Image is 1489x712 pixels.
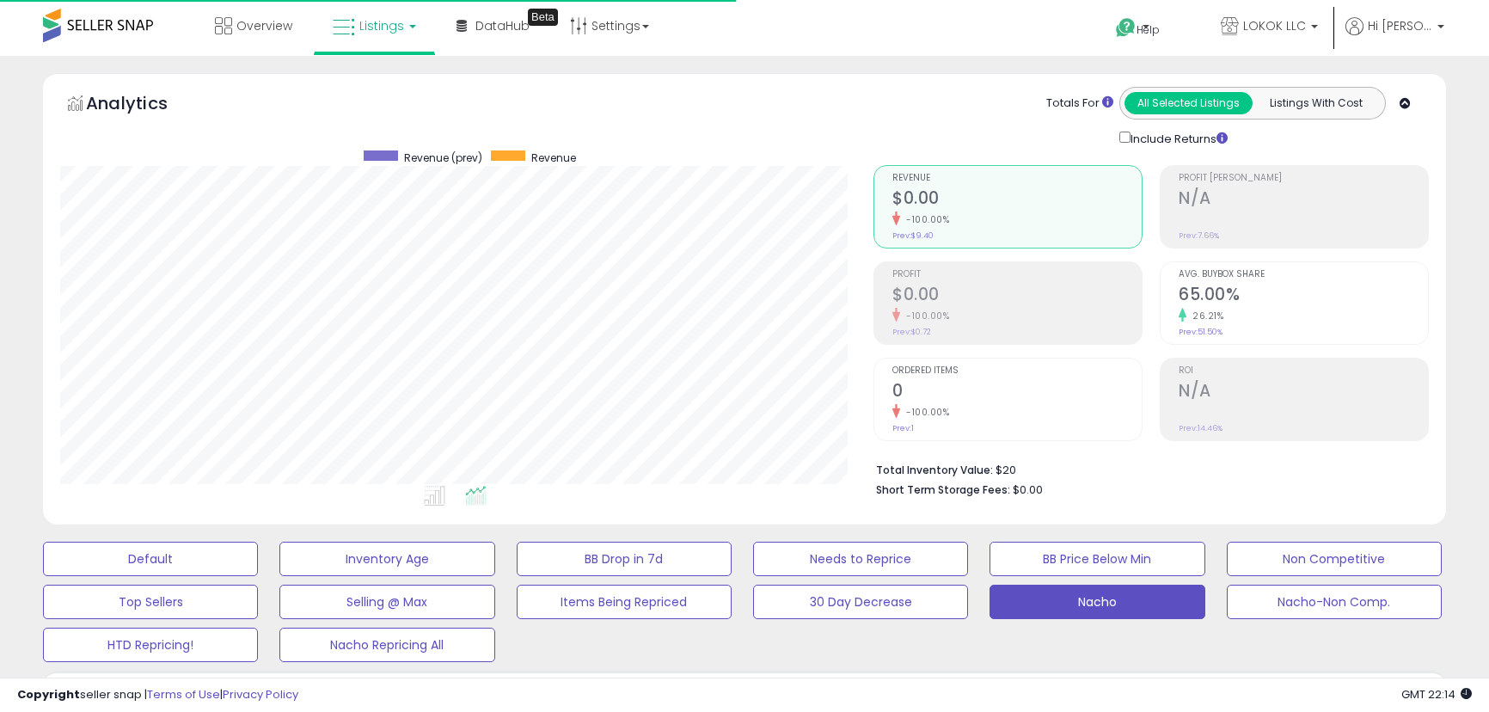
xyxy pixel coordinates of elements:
span: LOKOK LLC [1243,17,1306,34]
span: Overview [236,17,292,34]
a: Help [1102,4,1193,56]
span: 2025-09-10 22:14 GMT [1401,686,1472,703]
i: Get Help [1115,17,1137,39]
span: Revenue (prev) [404,150,482,165]
h2: $0.00 [892,188,1142,212]
small: Prev: $0.72 [892,327,931,337]
button: Inventory Age [279,542,494,576]
div: Tooltip anchor [528,9,558,26]
span: Ordered Items [892,366,1142,376]
small: 26.21% [1186,310,1223,322]
button: Default [43,542,258,576]
button: Non Competitive [1227,542,1442,576]
b: Total Inventory Value: [876,463,993,477]
h2: 65.00% [1179,285,1428,308]
span: $0.00 [1013,482,1043,498]
span: Help [1137,22,1160,37]
h2: 0 [892,381,1142,404]
small: -100.00% [900,406,949,419]
h2: N/A [1179,188,1428,212]
a: Hi [PERSON_NAME] [1345,17,1444,56]
span: ROI [1179,366,1428,376]
span: Hi [PERSON_NAME] [1368,17,1432,34]
small: Prev: $9.40 [892,230,934,241]
small: -100.00% [900,310,949,322]
h2: N/A [1179,381,1428,404]
small: Prev: 1 [892,423,914,433]
small: Prev: 51.50% [1179,327,1222,337]
button: BB Drop in 7d [517,542,732,576]
small: Prev: 7.66% [1179,230,1219,241]
strong: Copyright [17,686,80,703]
span: Avg. Buybox Share [1179,270,1428,279]
h5: Analytics [86,91,201,120]
span: Revenue [892,174,1142,183]
span: Profit [892,270,1142,279]
b: Short Term Storage Fees: [876,482,1010,497]
span: DataHub [475,17,530,34]
button: HTD Repricing! [43,628,258,662]
h2: $0.00 [892,285,1142,308]
span: Listings [359,17,404,34]
button: BB Price Below Min [990,542,1204,576]
button: Needs to Reprice [753,542,968,576]
small: Prev: 14.46% [1179,423,1222,433]
button: Nacho [990,585,1204,619]
small: -100.00% [900,213,949,226]
div: Totals For [1046,95,1113,112]
button: Top Sellers [43,585,258,619]
button: Listings With Cost [1252,92,1380,114]
span: Revenue [531,150,576,165]
a: Privacy Policy [223,686,298,703]
div: seller snap | | [17,687,298,703]
a: Terms of Use [147,686,220,703]
button: Items Being Repriced [517,585,732,619]
div: Include Returns [1106,128,1248,148]
button: 30 Day Decrease [753,585,968,619]
button: All Selected Listings [1124,92,1253,114]
span: Profit [PERSON_NAME] [1179,174,1428,183]
button: Nacho-Non Comp. [1227,585,1442,619]
button: Selling @ Max [279,585,494,619]
li: $20 [876,458,1416,479]
button: Nacho Repricing All [279,628,494,662]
